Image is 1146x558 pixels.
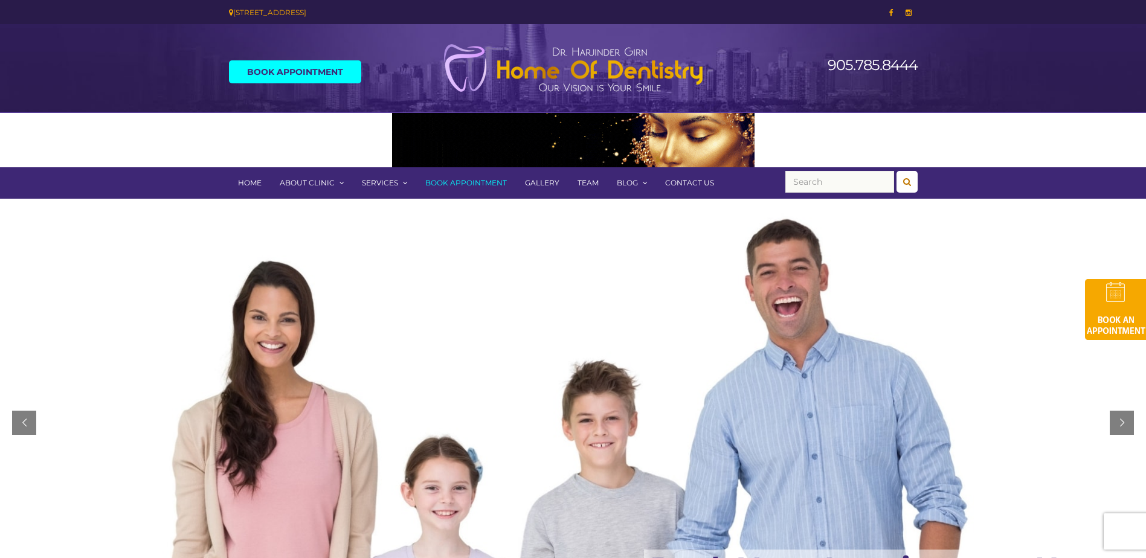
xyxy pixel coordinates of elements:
[437,43,709,93] img: Home of Dentistry
[353,167,416,199] a: Services
[416,167,516,199] a: Book Appointment
[828,56,918,74] a: 905.785.8444
[785,171,894,193] input: Search
[229,60,361,83] a: Book Appointment
[656,167,723,199] a: Contact Us
[271,167,353,199] a: About Clinic
[568,167,608,199] a: Team
[229,6,564,19] div: [STREET_ADDRESS]
[229,167,271,199] a: Home
[516,167,568,199] a: Gallery
[1085,279,1146,340] img: book-an-appointment-hod-gld.png
[392,113,755,167] img: Medspa-Banner-Virtual-Consultation-2-1.gif
[608,167,656,199] a: Blog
